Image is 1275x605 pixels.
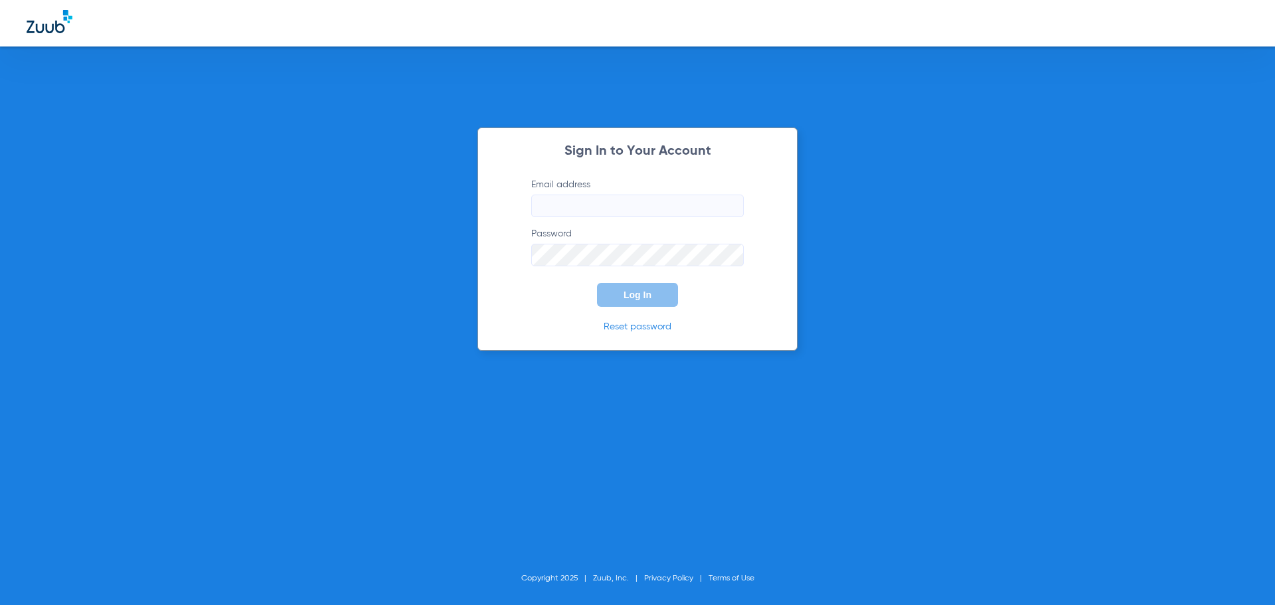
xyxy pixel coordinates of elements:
label: Email address [531,178,744,217]
li: Zuub, Inc. [593,572,644,585]
a: Privacy Policy [644,574,693,582]
input: Email address [531,195,744,217]
iframe: Chat Widget [1209,541,1275,605]
li: Copyright 2025 [521,572,593,585]
img: Zuub Logo [27,10,72,33]
a: Terms of Use [709,574,754,582]
input: Password [531,244,744,266]
span: Log In [624,290,651,300]
h2: Sign In to Your Account [511,145,764,158]
a: Reset password [604,322,671,331]
button: Log In [597,283,678,307]
label: Password [531,227,744,266]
